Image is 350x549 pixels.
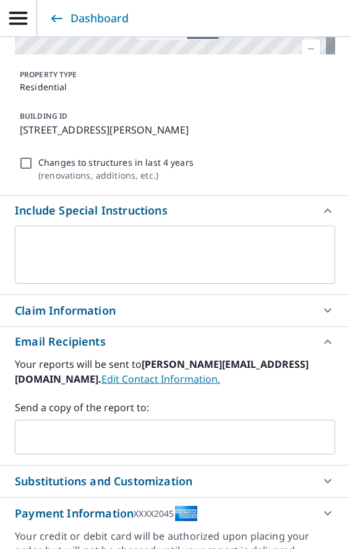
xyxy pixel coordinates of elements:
p: ( renovations, additions, etc. ) [38,169,194,182]
p: BUILDING ID [20,111,67,121]
label: Your reports will be sent to [15,357,335,386]
label: Send a copy of the report to: [15,400,335,415]
div: Include Special Instructions [15,202,168,219]
div: Email Recipients [15,333,106,350]
p: [STREET_ADDRESS][PERSON_NAME] [20,122,330,137]
div: Claim Information [15,302,116,319]
img: cardImage [174,505,198,522]
div: Substitutions and Customization [15,473,192,490]
a: Dashboard [48,7,129,30]
p: Residential [20,80,330,93]
a: Current Level 17, Zoom Out [302,40,320,58]
p: PROPERTY TYPE [20,69,330,80]
p: Changes to structures in last 4 years [38,156,194,169]
div: Payment Information [15,505,198,522]
div: XXXX2045 [134,505,174,522]
b: [PERSON_NAME][EMAIL_ADDRESS][DOMAIN_NAME]. [15,357,309,386]
a: EditContactInfo [101,372,220,386]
